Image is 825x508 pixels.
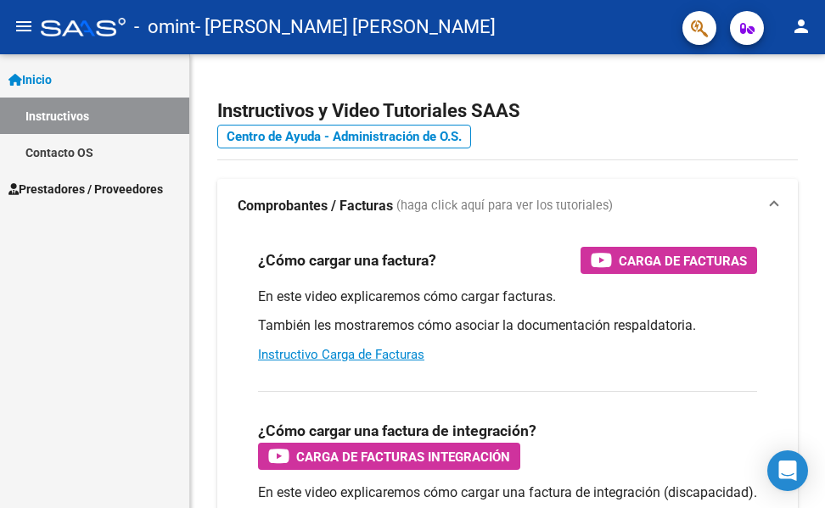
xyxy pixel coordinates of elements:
span: - omint [134,8,195,46]
span: (haga click aquí para ver los tutoriales) [396,197,613,215]
mat-expansion-panel-header: Comprobantes / Facturas (haga click aquí para ver los tutoriales) [217,179,798,233]
span: Inicio [8,70,52,89]
button: Carga de Facturas [581,247,757,274]
span: - [PERSON_NAME] [PERSON_NAME] [195,8,496,46]
p: En este video explicaremos cómo cargar facturas. [258,287,757,306]
mat-icon: menu [14,16,34,36]
h3: ¿Cómo cargar una factura? [258,248,436,272]
p: En este video explicaremos cómo cargar una factura de integración (discapacidad). [258,483,757,502]
strong: Comprobantes / Facturas [238,197,393,215]
p: También les mostraremos cómo asociar la documentación respaldatoria. [258,316,757,335]
button: Carga de Facturas Integración [258,443,520,470]
mat-icon: person [791,16,811,36]
span: Carga de Facturas [619,250,747,271]
a: Centro de Ayuda - Administración de O.S. [217,125,471,148]
span: Prestadores / Proveedores [8,180,163,198]
h2: Instructivos y Video Tutoriales SAAS [217,95,798,127]
a: Instructivo Carga de Facturas [258,347,424,362]
span: Carga de Facturas Integración [296,446,510,467]
h3: ¿Cómo cargar una factura de integración? [258,419,536,443]
div: Open Intercom Messenger [767,450,808,491]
